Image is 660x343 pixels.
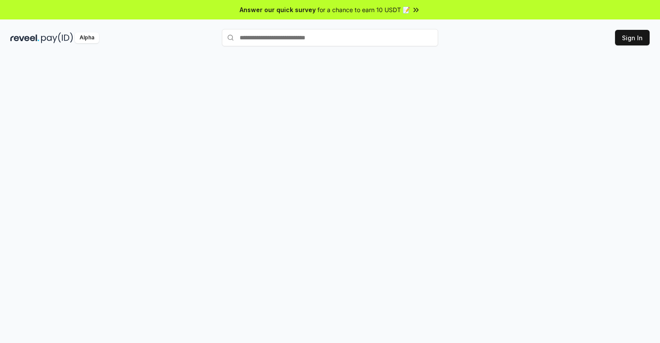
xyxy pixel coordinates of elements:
[615,30,650,45] button: Sign In
[240,5,316,14] span: Answer our quick survey
[317,5,410,14] span: for a chance to earn 10 USDT 📝
[41,32,73,43] img: pay_id
[10,32,39,43] img: reveel_dark
[75,32,99,43] div: Alpha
